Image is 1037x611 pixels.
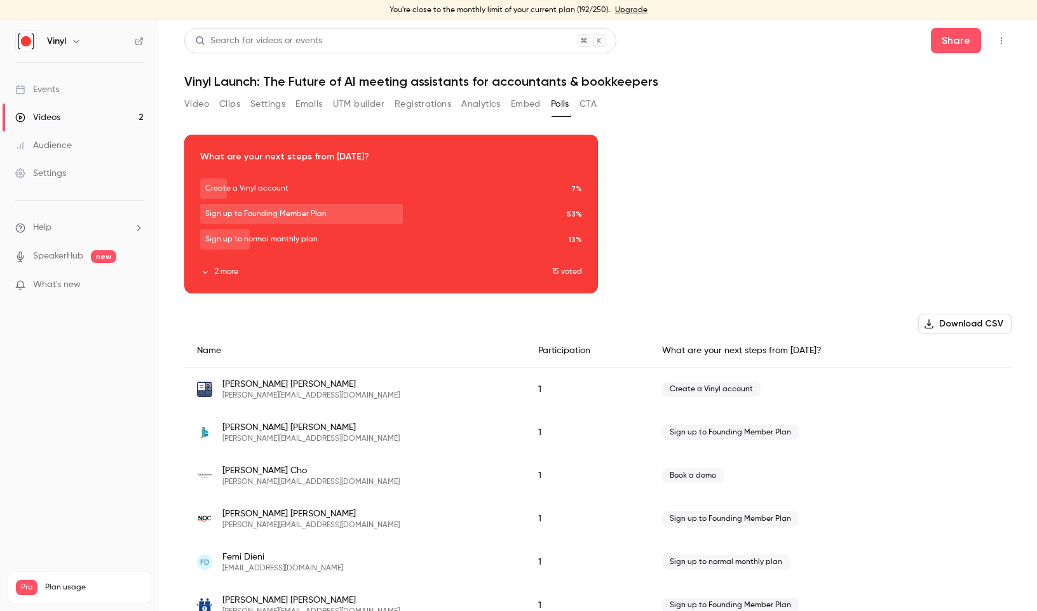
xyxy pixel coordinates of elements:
span: Plan usage [45,582,143,593]
button: 2 more [200,266,552,278]
span: What's new [33,278,81,292]
div: Search for videos or events [195,34,322,48]
button: Embed [511,94,541,114]
span: [PERSON_NAME] Cho [222,464,400,477]
h6: Vinyl [47,35,66,48]
div: Events [15,83,59,96]
a: Upgrade [615,5,647,15]
span: Help [33,221,51,234]
a: SpeakerHub [33,250,83,263]
span: new [91,250,116,263]
div: Settings [15,167,66,180]
span: Sign up to Founding Member Plan [662,511,799,527]
h1: Vinyl Launch: The Future of AI meeting assistants for accountants & bookkeepers [184,74,1012,89]
span: FD [200,556,210,568]
div: jeremy@bucklewcpa.com [184,411,1012,454]
div: 1 [525,368,649,412]
div: What are your next steps from [DATE]? [649,334,1012,368]
span: Sign up to Founding Member Plan [662,425,799,440]
span: [PERSON_NAME] [PERSON_NAME] [222,594,400,607]
span: [PERSON_NAME] [PERSON_NAME] [222,378,400,391]
button: Clips [219,94,240,114]
div: cynthia@terramontwealth.com [184,454,1012,497]
span: [PERSON_NAME][EMAIL_ADDRESS][DOMAIN_NAME] [222,391,400,401]
span: Create a Vinyl account [662,382,761,397]
span: Pro [16,580,37,595]
button: Video [184,94,209,114]
div: chloe@peterjarman.com [184,368,1012,412]
div: 1 [525,454,649,497]
img: ndconsultancy.net [197,511,212,527]
button: Top Bar Actions [991,30,1012,51]
button: UTM builder [333,94,384,114]
span: [PERSON_NAME][EMAIL_ADDRESS][DOMAIN_NAME] [222,520,400,530]
div: Participation [525,334,649,368]
img: bucklewcpa.com [197,425,212,440]
span: Femi Dieni [222,551,343,563]
button: Polls [551,94,569,114]
div: 1 [525,540,649,584]
span: [PERSON_NAME] [PERSON_NAME] [222,507,400,520]
button: Emails [295,94,322,114]
span: [EMAIL_ADDRESS][DOMAIN_NAME] [222,563,343,574]
button: Settings [250,94,285,114]
button: Share [931,28,981,53]
div: Videos [15,111,60,124]
span: [PERSON_NAME][EMAIL_ADDRESS][DOMAIN_NAME] [222,434,400,444]
div: neil@ndconsultancy.net [184,497,1012,540]
img: peterjarman.com [197,382,212,397]
img: terramontwealth.com [197,473,212,478]
div: 1 [525,497,649,540]
span: [PERSON_NAME] [PERSON_NAME] [222,421,400,434]
div: femi.dieni@beaconledger.com [184,540,1012,584]
button: CTA [579,94,597,114]
button: Analytics [461,94,501,114]
li: help-dropdown-opener [15,221,144,234]
button: Registrations [395,94,451,114]
div: 1 [525,411,649,454]
span: Sign up to normal monthly plan [662,554,790,570]
div: Audience [15,139,72,152]
span: [PERSON_NAME][EMAIL_ADDRESS][DOMAIN_NAME] [222,477,400,487]
button: Download CSV [918,314,1012,334]
div: Name [184,334,525,368]
img: Vinyl [16,31,36,51]
span: Book a demo [662,468,724,483]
